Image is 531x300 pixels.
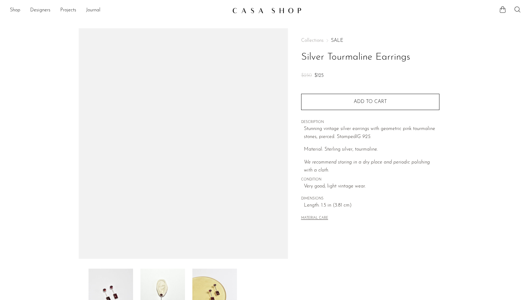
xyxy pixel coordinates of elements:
[304,183,439,191] span: Very good; light vintage wear.
[301,196,439,202] span: DIMENSIONS
[10,6,20,14] a: Shop
[331,38,343,43] a: SALE
[356,134,371,139] em: IG 925.
[354,99,387,104] span: Add to cart
[10,5,227,16] nav: Desktop navigation
[10,5,227,16] ul: NEW HEADER MENU
[30,6,50,14] a: Designers
[86,6,100,14] a: Journal
[314,73,324,78] span: $125
[301,177,439,183] span: CONDITION
[301,216,328,221] button: MATERIAL CARE
[301,120,439,125] span: DESCRIPTION
[304,160,430,173] i: We recommend storing in a dry place and periodic polishing with a cloth.
[301,38,439,43] nav: Breadcrumbs
[301,94,439,110] button: Add to cart
[304,146,439,154] p: Material: Sterling silver, tourmaline.
[304,125,439,141] p: Stunning vintage silver earrings with geometric pink tourmaline stones, pierced. Stamped
[301,49,439,65] h1: Silver Tourmaline Earrings
[304,202,439,210] span: Length: 1.5 in (3.81 cm)
[301,38,324,43] span: Collections
[60,6,76,14] a: Projects
[301,73,312,78] span: $250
